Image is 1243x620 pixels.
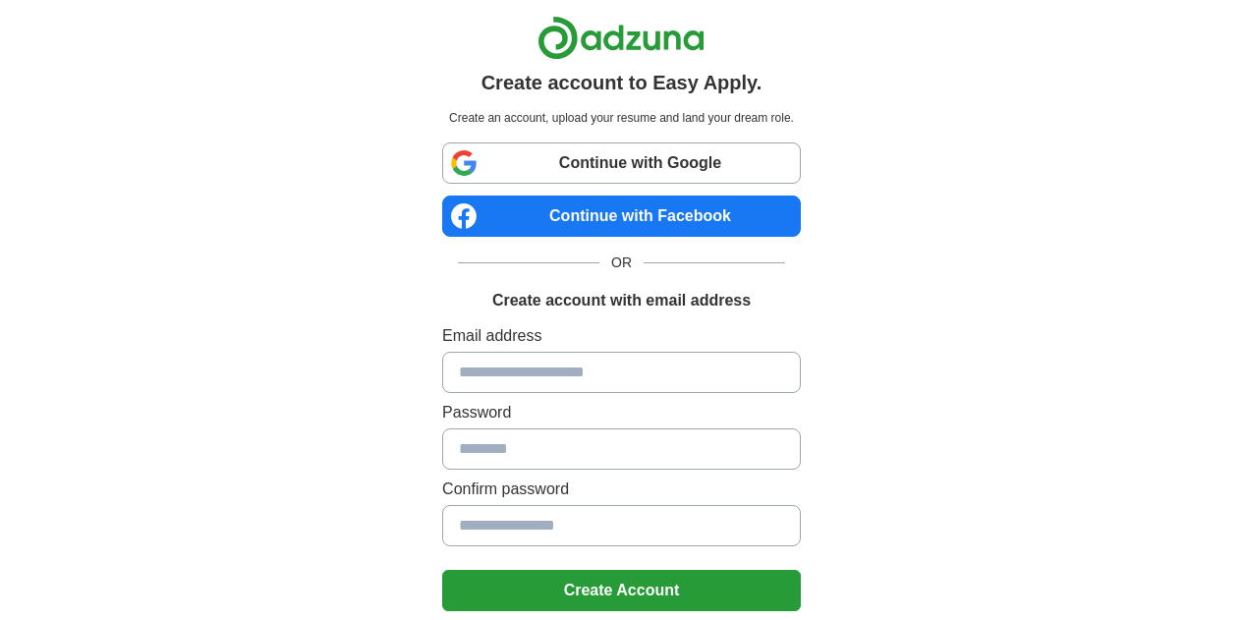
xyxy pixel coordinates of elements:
span: OR [599,253,644,273]
a: Continue with Google [442,142,801,184]
label: Email address [442,324,801,348]
label: Confirm password [442,478,801,501]
p: Create an account, upload your resume and land your dream role. [446,109,797,127]
a: Continue with Facebook [442,196,801,237]
button: Create Account [442,570,801,611]
label: Password [442,401,801,424]
h1: Create account to Easy Apply. [481,68,763,97]
h1: Create account with email address [492,289,751,312]
img: Adzuna logo [537,16,705,60]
